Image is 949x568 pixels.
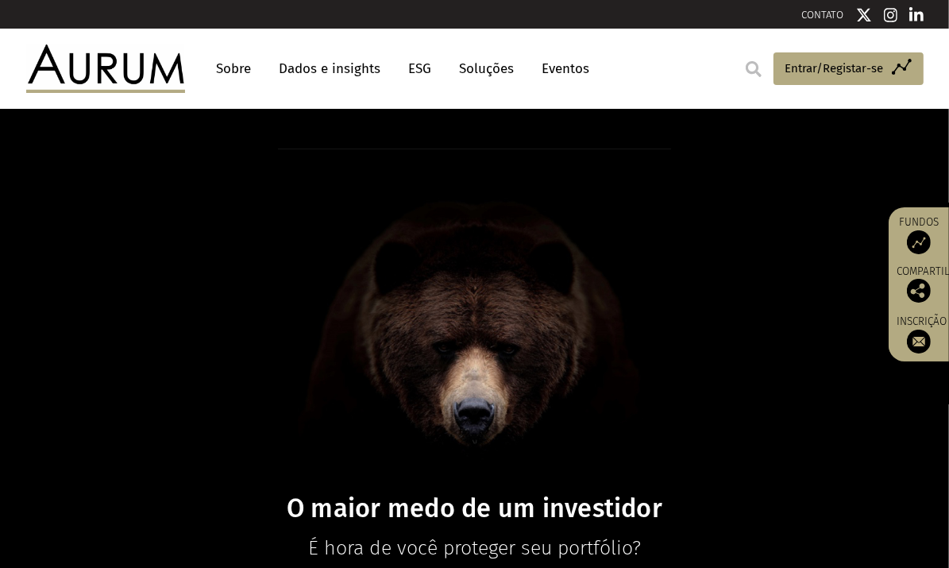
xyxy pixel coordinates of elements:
[899,215,939,229] font: Fundos
[272,54,389,83] a: Dados e insights
[856,7,872,23] img: Ícone do Twitter
[907,230,931,254] img: Acessar Fundos
[785,59,884,78] span: Entrar/Registar-se
[773,52,924,86] a: Entrar/Registar-se
[168,532,781,564] p: É hora de você proteger seu portfólio?
[802,9,844,21] a: CONTATO
[897,315,947,328] font: Inscrição
[209,54,260,83] a: Sobre
[534,54,590,83] a: Eventos
[907,330,931,354] img: Assine nossa newsletter
[401,54,440,83] a: ESG
[168,493,781,524] h1: O maior medo de um investidor
[897,215,941,254] a: Fundos
[884,7,898,23] img: Ícone do Instagram
[452,54,523,83] a: Soluções
[907,279,931,303] img: Compartilhe esta postagem
[897,315,947,354] a: Inscrição
[909,7,924,23] img: Ícone do Linkedin
[746,61,762,77] img: search.svg
[26,44,185,92] img: Aurum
